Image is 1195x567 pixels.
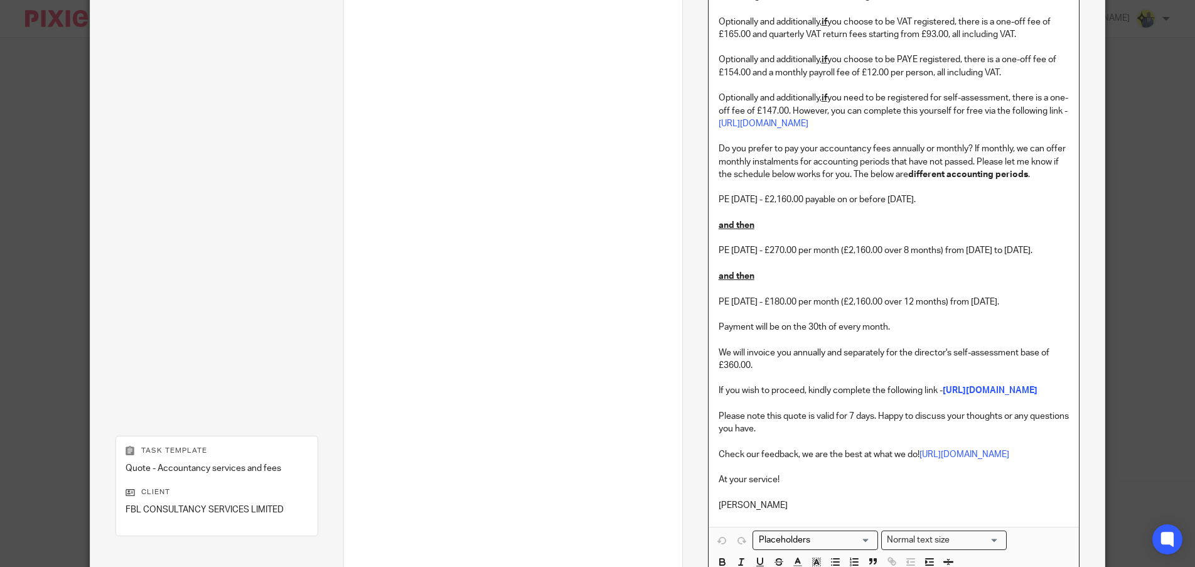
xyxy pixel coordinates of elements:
u: if [822,94,827,102]
a: [URL][DOMAIN_NAME] [919,450,1009,459]
p: At your service! [719,473,1069,486]
u: and then [719,272,754,281]
p: Quote - Accountancy services and fees [126,462,308,475]
u: and then [719,221,754,230]
p: PE [DATE] - £180.00 per month (£2,160.00 over 12 months) from [DATE]. [719,296,1069,308]
input: Search for option [954,534,999,547]
div: Search for option [881,531,1007,550]
p: PE [DATE] - £270.00 per month (£2,160.00 over 8 months) from [DATE] to [DATE]. [719,244,1069,257]
a: [URL][DOMAIN_NAME] [943,386,1037,395]
p: Client [126,487,308,497]
div: Placeholders [753,531,878,550]
p: We will invoice you annually and separately for the director's self-assessment base of £360.00. [719,347,1069,372]
u: if [822,18,827,26]
p: Check our feedback, we are the best at what we do! [719,448,1069,461]
u: if [822,55,827,64]
div: Search for option [753,531,878,550]
p: Optionally and additionally, you need to be registered for self-assessment, there is a one-off fe... [719,92,1069,130]
p: [PERSON_NAME] [719,499,1069,512]
strong: different accounting periods [908,170,1028,179]
p: FBL CONSULTANCY SERVICES LIMITED [126,504,308,516]
p: Payment will be on the 30th of every month. [719,321,1069,333]
p: Optionally and additionally, you choose to be VAT registered, there is a one-off fee of £165.00 a... [719,16,1069,41]
p: Task template [126,446,308,456]
p: Optionally and additionally, you choose to be PAYE registered, there is a one-off fee of £154.00 ... [719,53,1069,79]
p: Do you prefer to pay your accountancy fees annually or monthly? If monthly, we can offer monthly ... [719,143,1069,181]
a: [URL][DOMAIN_NAME] [719,119,808,128]
p: Please note this quote is valid for 7 days. Happy to discuss your thoughts or any questions you h... [719,410,1069,436]
span: Normal text size [884,534,953,547]
p: If you wish to proceed, kindly complete the following link - [719,384,1069,397]
p: PE [DATE] - £2,160.00 payable on or before [DATE]. [719,193,1069,206]
input: Search for option [754,534,871,547]
div: Text styles [881,531,1007,550]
